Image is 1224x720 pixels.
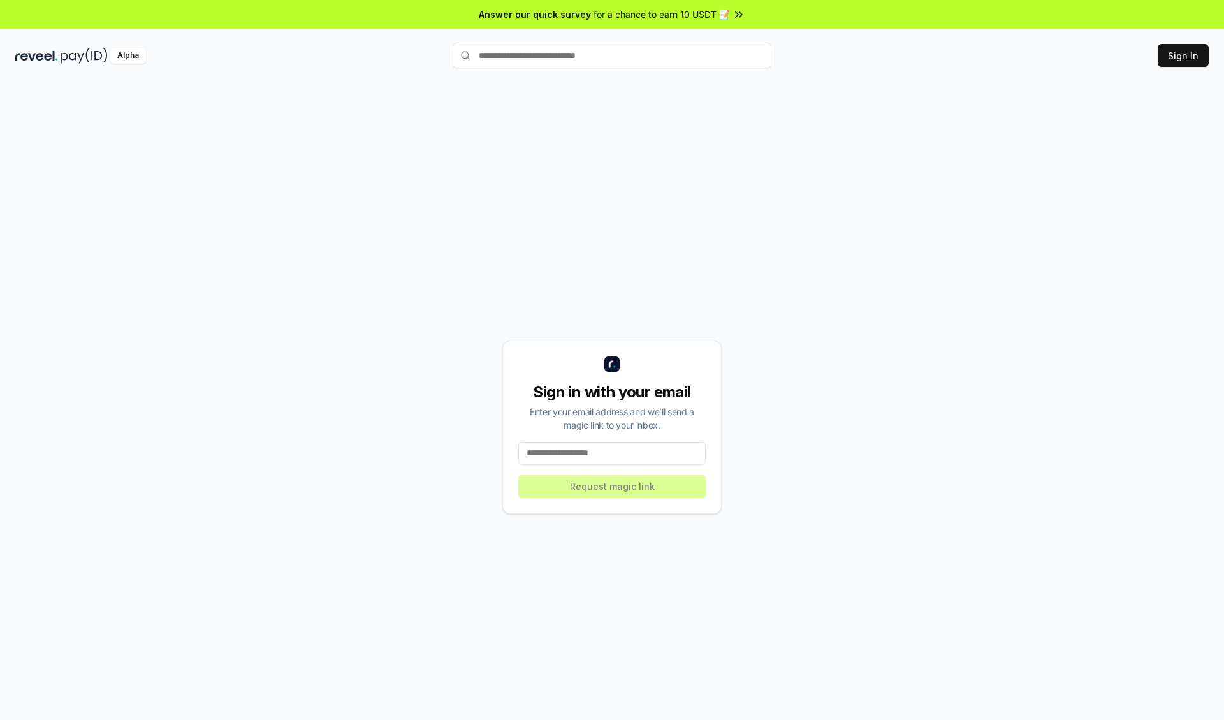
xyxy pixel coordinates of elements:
div: Enter your email address and we’ll send a magic link to your inbox. [518,405,706,432]
div: Sign in with your email [518,382,706,402]
span: for a chance to earn 10 USDT 📝 [594,8,730,21]
button: Sign In [1158,44,1209,67]
span: Answer our quick survey [479,8,591,21]
div: Alpha [110,48,146,64]
img: pay_id [61,48,108,64]
img: reveel_dark [15,48,58,64]
img: logo_small [604,356,620,372]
